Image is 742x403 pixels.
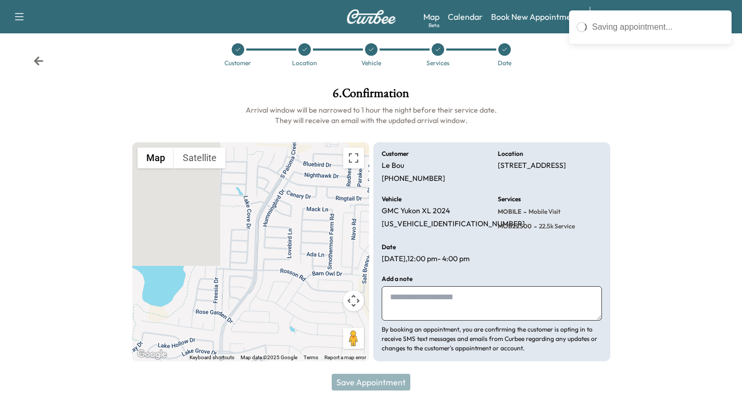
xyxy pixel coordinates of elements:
[537,222,575,230] span: 22.5k Service
[224,60,251,66] div: Customer
[382,325,602,353] p: By booking an appointment, you are confirming the customer is opting in to receive SMS text messa...
[346,9,396,24] img: Curbee Logo
[174,148,225,168] button: Show satellite imagery
[426,60,449,66] div: Services
[498,151,523,157] h6: Location
[241,355,297,360] span: Map data ©2025 Google
[382,174,445,184] p: [PHONE_NUMBER]
[304,355,318,360] a: Terms (opens in new tab)
[429,21,439,29] div: Beta
[132,87,610,105] h1: 6 . Confirmation
[361,60,381,66] div: Vehicle
[592,21,724,33] div: Saving appointment...
[137,148,174,168] button: Show street map
[132,105,610,126] h6: Arrival window will be narrowed to 1 hour the night before their service date. They will receive ...
[382,219,525,229] p: [US_VEHICLE_IDENTIFICATION_NUMBER]
[135,348,169,361] img: Google
[343,290,364,311] button: Map camera controls
[491,10,579,23] a: Book New Appointment
[135,348,169,361] a: Open this area in Google Maps (opens a new window)
[33,56,44,66] div: Back
[382,244,396,250] h6: Date
[498,161,566,170] p: [STREET_ADDRESS]
[382,196,401,202] h6: Vehicle
[448,10,483,23] a: Calendar
[382,276,412,282] h6: Add a note
[190,354,234,361] button: Keyboard shortcuts
[343,328,364,349] button: Drag Pegman onto the map to open Street View
[521,206,526,217] span: -
[498,196,521,202] h6: Services
[292,60,317,66] div: Location
[382,151,409,157] h6: Customer
[498,60,511,66] div: Date
[526,207,561,216] span: Mobile Visit
[382,206,450,216] p: GMC Yukon XL 2024
[532,221,537,231] span: -
[382,161,404,170] p: Le Bou
[423,10,439,23] a: MapBeta
[324,355,366,360] a: Report a map error
[498,222,532,230] span: MOB22500
[343,148,364,168] button: Toggle fullscreen view
[498,207,521,216] span: MOBILE
[382,254,470,264] p: [DATE] , 12:00 pm - 4:00 pm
